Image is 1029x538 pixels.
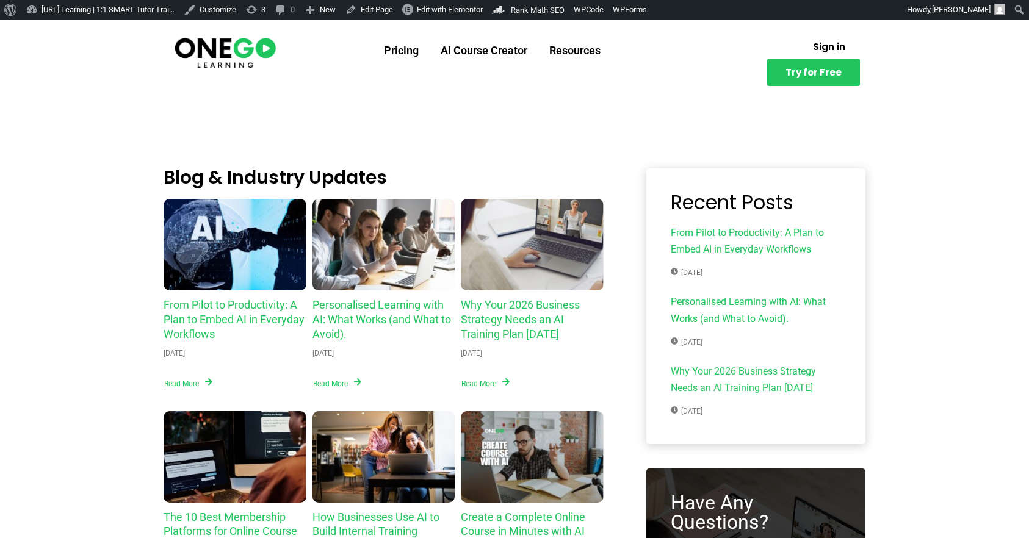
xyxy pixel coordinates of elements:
a: Create a Complete Online Course in Minutes with AI [461,411,604,503]
a: The 10 Best Membership Platforms for Online Course Creators [164,411,306,503]
a: Why Your 2026 Business Strategy Needs an AI Training Plan [DATE] [461,298,580,340]
span: Personalised Learning with AI: What Works (and What to Avoid). [671,293,842,329]
a: Read More [164,377,213,390]
a: Read More [461,377,510,390]
span: [DATE] [671,267,702,279]
span: [DATE] [671,405,702,417]
span: Why Your 2026 Business Strategy Needs an AI Training Plan [DATE] [671,363,842,399]
a: Pricing [373,35,430,66]
a: Read More [312,377,362,390]
a: From Pilot to Productivity: A Plan to Embed AI in Everyday Workflows [164,298,305,340]
span: Try for Free [785,68,842,77]
a: How Businesses Use AI to Build Internal Training Courses Fast [312,411,455,503]
span: [DATE] [671,336,702,348]
a: Personalised Learning with AI: What Works (and What to Avoid). [312,298,451,340]
h2: Blog & Industry Updates [164,168,604,187]
span: Sign in [813,42,845,51]
a: Create a Complete Online Course in Minutes with AI [461,511,585,538]
a: Why Your 2026 Business Strategy Needs an AI Training Plan [DATE][DATE] [671,363,842,420]
span: From Pilot to Productivity: A Plan to Embed AI in Everyday Workflows [671,224,842,260]
span: [PERSON_NAME] [932,5,991,14]
span: Rank Math SEO [511,5,565,15]
h3: Have Any Questions? [671,493,842,532]
a: AI Course Creator [430,35,538,66]
a: From Pilot to Productivity: A Plan to Embed AI in Everyday Workflows [164,199,306,290]
a: Sign in [798,35,860,59]
h3: Recent Posts [671,193,842,212]
a: Personalised Learning with AI: What Works (and What to Avoid).[DATE] [671,293,842,350]
a: Try for Free [767,59,860,86]
div: [DATE] [312,347,334,359]
div: [DATE] [164,347,185,359]
span: Edit with Elementor [417,5,483,14]
div: [DATE] [461,347,482,359]
a: From Pilot to Productivity: A Plan to Embed AI in Everyday Workflows[DATE] [671,224,842,281]
a: Personalised Learning with AI: What Works (and What to Avoid). [312,199,455,290]
a: Why Your 2026 Business Strategy Needs an AI Training Plan Today [461,199,604,290]
a: Resources [538,35,612,66]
